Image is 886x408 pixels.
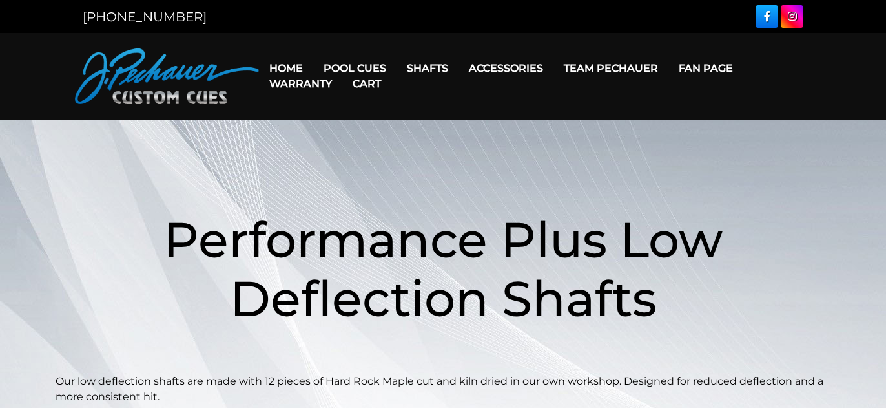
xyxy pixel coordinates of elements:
a: Fan Page [668,52,743,85]
a: Pool Cues [313,52,397,85]
a: Home [259,52,313,85]
a: [PHONE_NUMBER] [83,9,207,25]
p: Our low deflection shafts are made with 12 pieces of Hard Rock Maple cut and kiln dried in our ow... [56,374,830,405]
a: Accessories [458,52,553,85]
a: Shafts [397,52,458,85]
a: Warranty [259,67,342,100]
a: Cart [342,67,391,100]
span: Performance Plus Low Deflection Shafts [163,209,723,328]
a: Team Pechauer [553,52,668,85]
img: Pechauer Custom Cues [75,48,259,104]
